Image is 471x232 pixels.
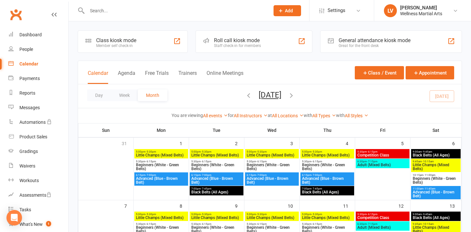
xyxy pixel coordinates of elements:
span: 6:30pm [357,223,408,226]
span: 5:00pm [191,213,242,216]
div: 1 [180,138,189,148]
div: Automations [19,120,46,125]
span: 6:15pm [191,174,242,177]
span: 5:30pm [302,160,353,163]
span: 5:00pm [246,213,297,216]
div: 9 [235,200,244,211]
span: - 5:30pm [145,150,156,153]
div: Wellness Martial Arts [400,11,442,17]
div: 5 [401,138,410,148]
div: Waivers [19,163,35,168]
span: 5:00pm [302,150,353,153]
span: - 9:45am [422,150,432,153]
span: - 7:15pm [367,160,377,163]
span: Little Champs (Mixed Belts) [246,153,297,157]
a: People [8,42,68,57]
div: Roll call kiosk mode [214,37,261,43]
button: Free Trials [145,70,169,84]
a: All Instructors [234,113,268,118]
strong: for [228,113,234,118]
div: Class kiosk mode [96,37,136,43]
a: Assessments [8,188,68,203]
div: Dashboard [19,32,42,37]
span: - 6:15pm [256,160,267,163]
span: Advanced (Blue - Brown Belt) [246,177,297,184]
div: General attendance kiosk mode [339,37,410,43]
span: Competition Class [357,153,408,157]
th: Fri [355,123,410,137]
div: 3 [290,138,299,148]
span: - 9:45am [422,213,432,216]
span: 5:00pm [136,150,187,153]
span: 5:30pm [136,160,187,163]
a: Reports [8,86,68,100]
div: Payments [19,76,40,81]
span: 5:30pm [357,150,408,153]
span: - 5:30pm [145,213,156,216]
span: Little Champs (Mixed Belts) [246,216,297,220]
strong: at [268,113,272,118]
span: 6:15pm [246,174,297,177]
button: Appointment [406,66,454,79]
div: 7 [124,200,133,211]
span: - 6:15pm [311,160,322,163]
span: - 6:15pm [367,213,377,216]
a: Waivers [8,159,68,173]
div: 12 [398,200,410,211]
a: Dashboard [8,28,68,42]
a: Automations [8,115,68,130]
button: Day [87,89,111,101]
a: Gradings [8,144,68,159]
span: 5:30pm [246,160,297,163]
div: 8 [180,200,189,211]
button: Class / Event [355,66,404,79]
span: - 11:00am [423,174,435,177]
span: 5:00pm [246,150,297,153]
span: Black Belts (All Ages) [412,216,459,220]
div: 6 [452,138,461,148]
span: Little Champs (Mixed Belts) [136,153,187,157]
button: Add [274,5,301,16]
div: Gradings [19,149,38,154]
span: 5:00pm [191,150,242,153]
span: Advanced (Blue - Brown Belt) [136,177,187,184]
span: 9:45am [412,160,459,163]
div: Product Sales [19,134,47,139]
div: Assessments [19,192,51,198]
span: 5:30pm [191,223,242,226]
div: 10 [288,200,299,211]
div: Calendar [19,61,38,66]
span: Competition Class [357,216,408,220]
span: Little Champs (Mixed Belts) [302,153,353,157]
strong: You are viewing [172,113,203,118]
span: - 7:45pm [201,187,211,190]
span: Little Champs (Mixed Belts) [191,216,242,220]
span: Beginners (White - Green Belts) [246,163,297,171]
span: - 6:15pm [256,223,267,226]
div: 31 [122,138,133,148]
button: Month [138,89,167,101]
span: 11:00am [412,187,459,190]
div: Messages [19,105,40,110]
span: 10:15am [412,174,459,177]
div: Great for the front desk [339,43,410,48]
div: Member self check-in [96,43,136,48]
span: - 10:15am [422,160,434,163]
span: - 7:00pm [145,174,156,177]
span: 5:30pm [246,223,297,226]
span: - 5:30pm [311,150,322,153]
span: Adult (Mixed Belts) [357,163,408,167]
a: Tasks [8,203,68,217]
button: [DATE] [259,90,281,99]
span: Little Champs (Mixed Belts) [191,153,242,157]
span: Beginners (White - Green Belts) [136,163,187,171]
span: - 7:45pm [311,187,322,190]
a: What's New1 [8,217,68,232]
a: All events [203,113,228,118]
span: 5:30pm [357,213,408,216]
span: - 6:15pm [145,223,156,226]
span: 6:30pm [357,160,408,163]
a: Workouts [8,173,68,188]
div: 4 [346,138,355,148]
a: All Locations [272,113,304,118]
